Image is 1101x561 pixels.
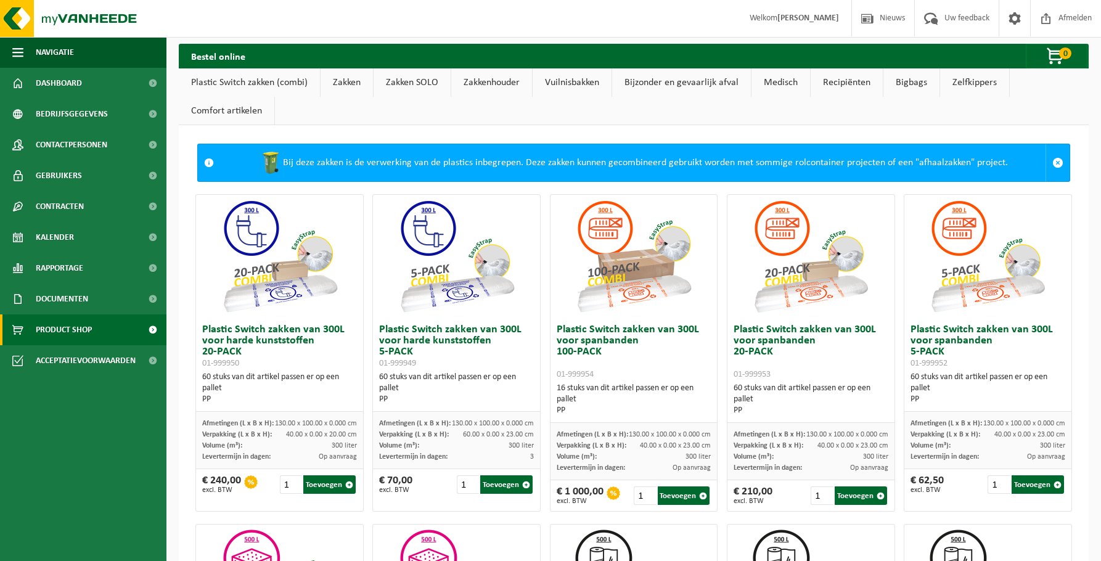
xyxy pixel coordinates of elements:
div: PP [734,405,888,416]
a: Sluit melding [1046,144,1070,181]
span: 300 liter [863,453,888,461]
img: 01-999949 [395,195,518,318]
div: PP [202,394,357,405]
span: 0 [1059,47,1071,59]
span: 40.00 x 0.00 x 20.00 cm [286,431,357,438]
span: 300 liter [332,442,357,449]
h3: Plastic Switch zakken van 300L voor spanbanden 20-PACK [734,324,888,380]
span: Acceptatievoorwaarden [36,345,136,376]
span: 40.00 x 0.00 x 23.00 cm [640,442,711,449]
span: Afmetingen (L x B x H): [734,431,805,438]
span: 300 liter [1040,442,1065,449]
div: € 70,00 [379,475,412,494]
span: Verpakking (L x B x H): [202,431,272,438]
div: € 1 000,00 [557,486,604,505]
span: Volume (m³): [557,453,597,461]
h3: Plastic Switch zakken van 300L voor spanbanden 5-PACK [911,324,1065,369]
div: € 240,00 [202,475,241,494]
span: Volume (m³): [911,442,951,449]
span: Volume (m³): [202,442,242,449]
img: 01-999952 [926,195,1049,318]
span: Op aanvraag [850,464,888,472]
strong: [PERSON_NAME] [777,14,839,23]
button: Toevoegen [480,475,533,494]
span: Volume (m³): [379,442,419,449]
span: Afmetingen (L x B x H): [911,420,982,427]
span: 01-999950 [202,359,239,368]
a: Zakken [321,68,373,97]
span: 130.00 x 100.00 x 0.000 cm [275,420,357,427]
span: Documenten [36,284,88,314]
input: 1 [280,475,303,494]
span: Dashboard [36,68,82,99]
span: excl. BTW [202,486,241,494]
span: Levertermijn in dagen: [202,453,271,461]
input: 1 [634,486,657,505]
a: Medisch [751,68,810,97]
a: Plastic Switch zakken (combi) [179,68,320,97]
div: PP [379,394,534,405]
a: Zelfkippers [940,68,1009,97]
span: Levertermijn in dagen: [734,464,802,472]
span: Navigatie [36,37,74,68]
h3: Plastic Switch zakken van 300L voor harde kunststoffen 5-PACK [379,324,534,369]
span: 300 liter [509,442,534,449]
div: 16 stuks van dit artikel passen er op een pallet [557,383,711,416]
span: Levertermijn in dagen: [557,464,625,472]
a: Vuilnisbakken [533,68,612,97]
span: Contracten [36,191,84,222]
div: 60 stuks van dit artikel passen er op een pallet [202,372,357,405]
span: Op aanvraag [319,453,357,461]
div: 60 stuks van dit artikel passen er op een pallet [379,372,534,405]
span: Volume (m³): [734,453,774,461]
img: 01-999953 [749,195,872,318]
img: WB-0240-HPE-GN-50.png [258,150,283,175]
a: Zakkenhouder [451,68,532,97]
span: 01-999952 [911,359,948,368]
input: 1 [811,486,833,505]
span: 300 liter [686,453,711,461]
button: Toevoegen [658,486,710,505]
span: Afmetingen (L x B x H): [379,420,451,427]
a: Comfort artikelen [179,97,274,125]
div: € 62,50 [911,475,944,494]
span: Op aanvraag [673,464,711,472]
button: Toevoegen [303,475,356,494]
span: 3 [530,453,534,461]
input: 1 [457,475,480,494]
div: € 210,00 [734,486,772,505]
div: PP [911,394,1065,405]
span: Afmetingen (L x B x H): [557,431,628,438]
button: Toevoegen [1012,475,1064,494]
span: 60.00 x 0.00 x 23.00 cm [463,431,534,438]
h3: Plastic Switch zakken van 300L voor spanbanden 100-PACK [557,324,711,380]
h3: Plastic Switch zakken van 300L voor harde kunststoffen 20-PACK [202,324,357,369]
span: Gebruikers [36,160,82,191]
span: Levertermijn in dagen: [379,453,448,461]
span: 130.00 x 100.00 x 0.000 cm [983,420,1065,427]
span: 130.00 x 100.00 x 0.000 cm [629,431,711,438]
span: Rapportage [36,253,83,284]
a: Recipiënten [811,68,883,97]
span: Product Shop [36,314,92,345]
a: Bijzonder en gevaarlijk afval [612,68,751,97]
img: 01-999950 [218,195,342,318]
span: Verpakking (L x B x H): [557,442,626,449]
span: excl. BTW [734,498,772,505]
span: Op aanvraag [1027,453,1065,461]
input: 1 [988,475,1010,494]
button: 0 [1026,44,1087,68]
span: Verpakking (L x B x H): [911,431,980,438]
span: 130.00 x 100.00 x 0.000 cm [452,420,534,427]
span: excl. BTW [557,498,604,505]
span: Contactpersonen [36,129,107,160]
img: 01-999954 [572,195,695,318]
div: Bij deze zakken is de verwerking van de plastics inbegrepen. Deze zakken kunnen gecombineerd gebr... [220,144,1046,181]
h2: Bestel online [179,44,258,68]
span: 40.00 x 0.00 x 23.00 cm [994,431,1065,438]
span: 40.00 x 0.00 x 23.00 cm [817,442,888,449]
span: Verpakking (L x B x H): [379,431,449,438]
span: Levertermijn in dagen: [911,453,979,461]
span: Bedrijfsgegevens [36,99,108,129]
span: 130.00 x 100.00 x 0.000 cm [806,431,888,438]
